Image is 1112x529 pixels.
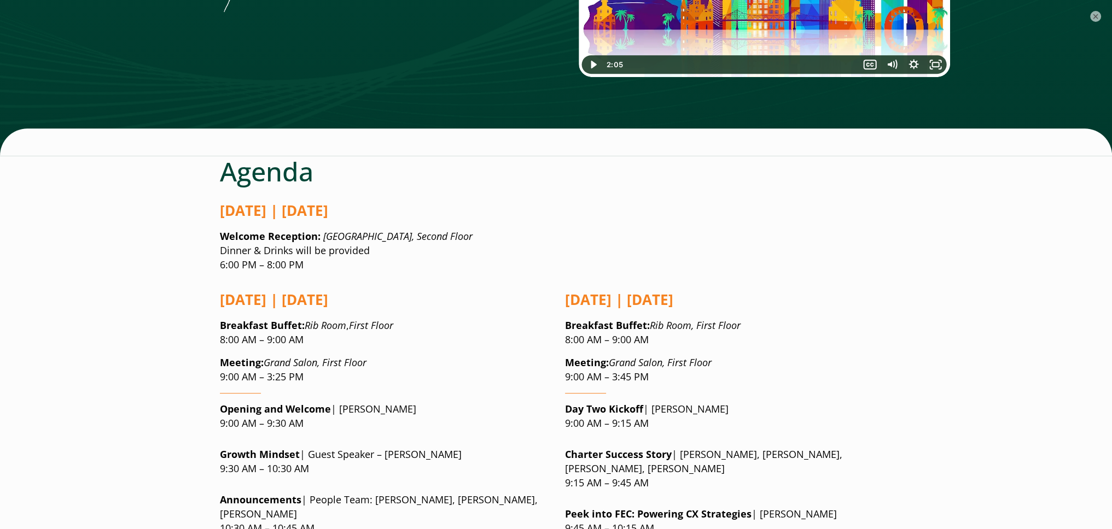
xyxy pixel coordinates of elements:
[220,356,264,369] strong: Meeting:
[220,290,328,309] strong: [DATE] | [DATE]
[1090,11,1101,22] button: ×
[305,319,346,332] em: Rib Room
[565,507,752,520] strong: Peek into FEC: Powering CX Strategies
[565,319,893,347] p: 8:00 AM – 9:00 AM
[220,493,301,506] strong: Announcements
[220,356,548,384] p: 9:00 AM – 3:25 PM
[609,356,712,369] em: Grand Salon, First Floor
[565,356,609,369] strong: Meeting:
[349,319,393,332] em: First Floor
[650,319,741,332] em: Rib Room, First Floor
[220,319,548,347] p: , 8:00 AM – 9:00 AM
[565,402,643,415] strong: Day Two Kickoff
[264,356,366,369] em: Grand Salon, First Floor
[220,156,893,187] h2: Agenda
[220,201,328,220] strong: [DATE] | [DATE]
[565,319,650,332] strong: :
[220,448,548,476] p: | Guest Speaker – [PERSON_NAME] 9:30 AM – 10:30 AM
[565,448,672,461] strong: Charter Success Story
[220,230,893,272] p: Dinner & Drinks will be provided 6:00 PM – 8:00 PM
[565,290,673,309] strong: [DATE] | [DATE]
[220,230,321,243] strong: Welcome Reception:
[565,448,893,490] p: | [PERSON_NAME], [PERSON_NAME], [PERSON_NAME], [PERSON_NAME] 9:15 AM – 9:45 AM
[323,230,473,243] em: [GEOGRAPHIC_DATA], Second Floor
[220,402,548,431] p: | [PERSON_NAME] 9:00 AM – 9:30 AM
[220,319,302,332] strong: Breakfast Buffet
[220,402,331,415] strong: Opening and Welcome
[565,356,893,384] p: 9:00 AM – 3:45 PM
[220,448,300,461] strong: Growth Mindset
[565,402,893,431] p: | [PERSON_NAME] 9:00 AM – 9:15 AM
[565,319,647,332] strong: Breakfast Buffet
[220,319,305,332] strong: :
